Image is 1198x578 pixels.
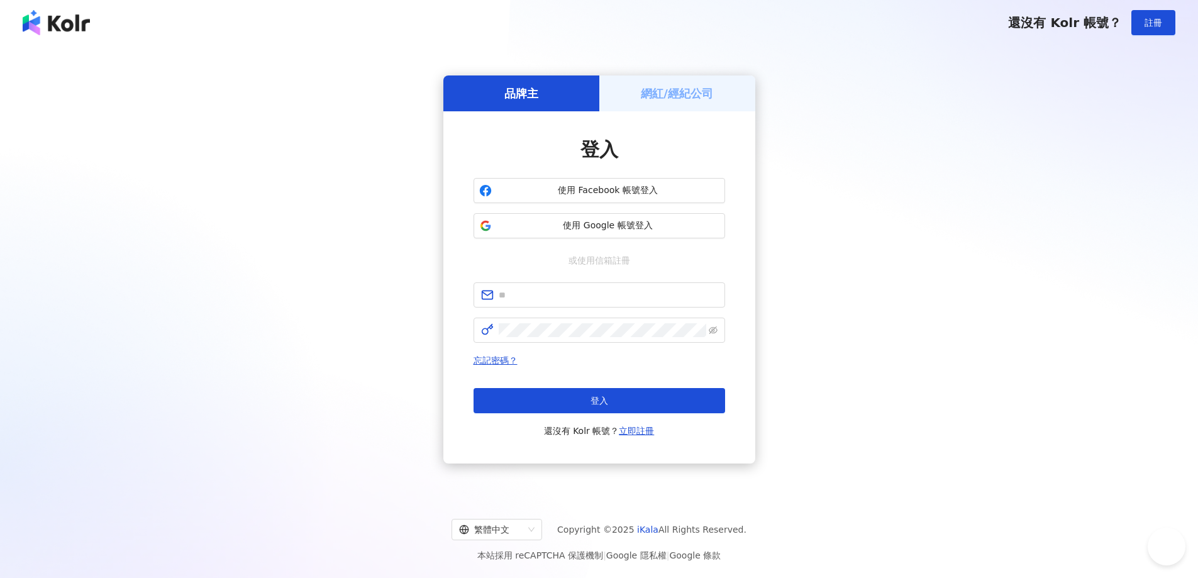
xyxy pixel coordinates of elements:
[580,138,618,160] span: 登入
[474,213,725,238] button: 使用 Google 帳號登入
[591,396,608,406] span: 登入
[667,550,670,560] span: |
[497,184,719,197] span: 使用 Facebook 帳號登入
[474,178,725,203] button: 使用 Facebook 帳號登入
[477,548,721,563] span: 本站採用 reCAPTCHA 保護機制
[603,550,606,560] span: |
[23,10,90,35] img: logo
[474,355,518,365] a: 忘記密碼？
[557,522,746,537] span: Copyright © 2025 All Rights Reserved.
[1148,539,1185,577] iframe: Toggle Customer Support
[544,423,655,438] span: 還沒有 Kolr 帳號？
[497,220,719,232] span: 使用 Google 帳號登入
[560,253,639,267] span: 或使用信箱註冊
[1145,18,1162,28] span: 註冊
[459,520,523,540] div: 繁體中文
[669,550,721,560] a: Google 條款
[1131,10,1175,35] button: 註冊
[637,525,658,535] a: iKala
[619,426,654,436] a: 立即註冊
[641,86,713,101] h5: 網紅/經紀公司
[1008,15,1121,30] span: 還沒有 Kolr 帳號？
[504,86,538,101] h5: 品牌主
[606,550,667,560] a: Google 隱私權
[709,326,718,335] span: eye-invisible
[474,388,725,413] button: 登入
